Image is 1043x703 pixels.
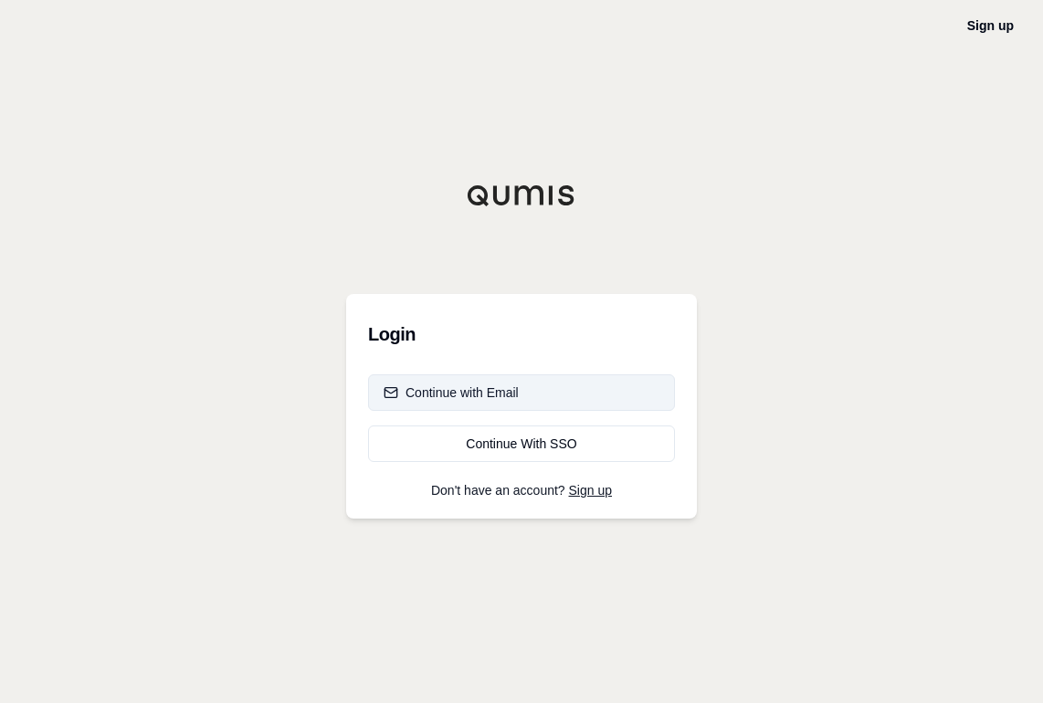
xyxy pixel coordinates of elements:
h3: Login [368,316,675,352]
a: Sign up [569,483,612,498]
div: Continue with Email [384,383,519,402]
button: Continue with Email [368,374,675,411]
div: Continue With SSO [384,435,659,453]
p: Don't have an account? [368,484,675,497]
a: Sign up [967,18,1014,33]
img: Qumis [467,184,576,206]
a: Continue With SSO [368,425,675,462]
